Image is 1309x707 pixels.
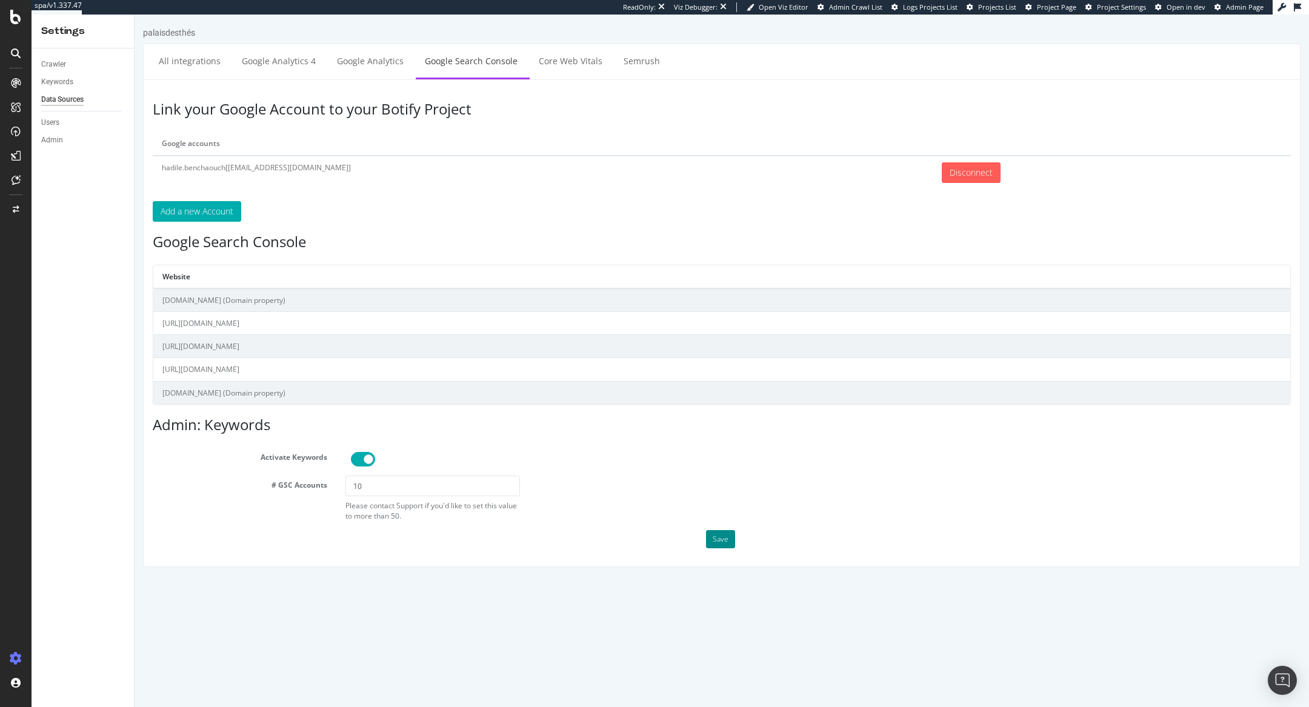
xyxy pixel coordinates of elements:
[1097,2,1146,12] span: Project Settings
[903,2,958,12] span: Logs Projects List
[19,320,1156,344] td: [URL][DOMAIN_NAME]
[41,134,63,147] div: Admin
[807,148,866,168] input: Disconnect
[18,87,1156,102] h3: Link your Google Account to your Botify Project
[41,24,124,38] div: Settings
[891,2,958,12] a: Logs Projects List
[41,58,66,71] div: Crawler
[41,116,59,129] div: Users
[1085,2,1146,12] a: Project Settings
[395,30,477,63] a: Core Web Vitals
[19,367,1156,390] td: [DOMAIN_NAME] (Domain property)
[623,2,656,12] div: ReadOnly:
[19,297,1156,320] td: [URL][DOMAIN_NAME]
[1214,2,1264,12] a: Admin Page
[480,30,535,63] a: Semrush
[571,516,601,534] button: Save
[41,93,125,106] a: Data Sources
[281,30,392,63] a: Google Search Console
[18,187,107,207] button: Add a new Account
[759,2,808,12] span: Open Viz Editor
[1167,2,1205,12] span: Open in dev
[1226,2,1264,12] span: Admin Page
[15,30,95,63] a: All integrations
[1037,2,1076,12] span: Project Page
[1155,2,1205,12] a: Open in dev
[41,93,84,106] div: Data Sources
[98,30,190,63] a: Google Analytics 4
[829,2,882,12] span: Admin Crawl List
[41,58,125,71] a: Crawler
[18,141,798,174] td: hadile.benchaouch[[EMAIL_ADDRESS][DOMAIN_NAME]]
[8,12,61,24] div: palaisdesthés
[1268,666,1297,695] div: Open Intercom Messenger
[193,30,278,63] a: Google Analytics
[41,76,125,88] a: Keywords
[9,433,202,448] label: Activate Keywords
[818,2,882,12] a: Admin Crawl List
[18,219,1156,235] h3: Google Search Console
[18,118,798,141] th: Google accounts
[978,2,1016,12] span: Projects List
[674,2,718,12] div: Viz Debugger:
[211,486,385,506] div: Please contact Support if you'd like to set this value to more than 50.
[967,2,1016,12] a: Projects List
[19,344,1156,367] td: [URL][DOMAIN_NAME]
[41,76,73,88] div: Keywords
[18,402,1156,418] h3: Admin: Keywords
[19,274,1156,297] td: [DOMAIN_NAME] (Domain property)
[1025,2,1076,12] a: Project Page
[9,461,202,476] label: # GSC Accounts
[747,2,808,12] a: Open Viz Editor
[41,116,125,129] a: Users
[41,134,125,147] a: Admin
[19,251,1156,274] th: Website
